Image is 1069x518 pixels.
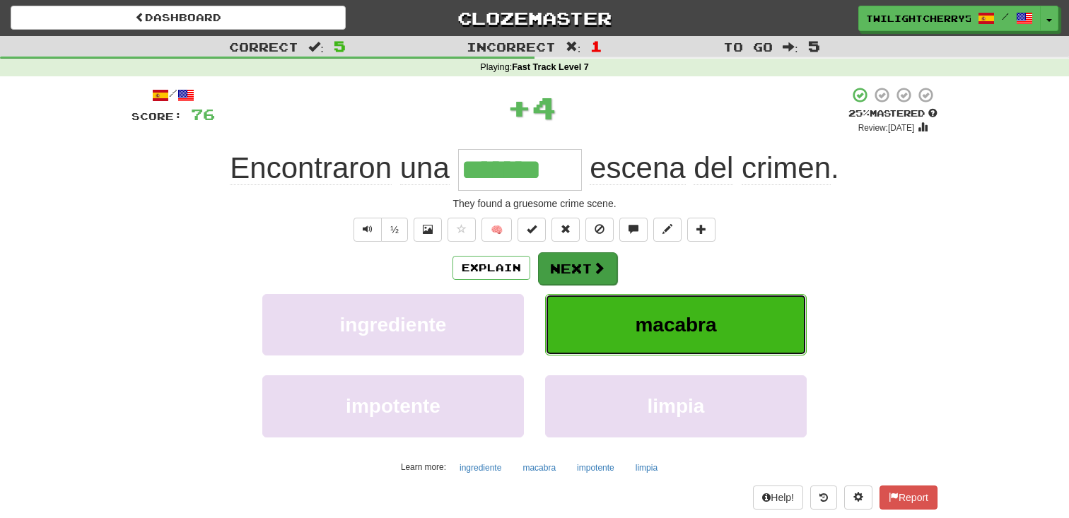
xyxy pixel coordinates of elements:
button: macabra [545,294,807,355]
span: 1 [590,37,602,54]
button: limpia [628,457,665,478]
span: una [400,151,450,185]
button: ingrediente [452,457,509,478]
div: Mastered [848,107,937,120]
span: crimen [742,151,831,185]
span: . [582,151,839,185]
span: To go [723,40,773,54]
button: Add to collection (alt+a) [687,218,715,242]
button: ingrediente [262,294,524,355]
a: Dashboard [11,6,346,30]
button: 🧠 [481,218,512,242]
span: Encontraron [230,151,392,185]
button: Discuss sentence (alt+u) [619,218,648,242]
a: Clozemaster [367,6,702,30]
a: TwilightCherry5969 / [858,6,1041,31]
button: impotente [569,457,622,478]
span: / [1002,11,1009,21]
button: impotente [262,375,524,437]
span: + [507,86,532,129]
button: Round history (alt+y) [810,485,837,510]
strong: Fast Track Level 7 [512,62,589,72]
span: 25 % [848,107,870,119]
span: del [694,151,733,185]
span: 76 [191,105,215,123]
span: 5 [808,37,820,54]
span: ingrediente [340,314,447,336]
div: / [132,86,215,104]
div: Text-to-speech controls [351,218,408,242]
button: Reset to 0% Mastered (alt+r) [551,218,580,242]
span: impotente [346,395,440,417]
button: Next [538,252,617,285]
span: : [566,41,581,53]
button: Help! [753,485,803,510]
button: Report [880,485,937,510]
small: Review: [DATE] [858,123,915,133]
button: Favorite sentence (alt+f) [448,218,476,242]
span: limpia [648,395,705,417]
div: They found a gruesome crime scene. [132,196,937,211]
button: ½ [381,218,408,242]
span: : [783,41,798,53]
button: macabra [515,457,563,478]
span: 5 [334,37,346,54]
span: TwilightCherry5969 [866,12,971,25]
span: macabra [635,314,716,336]
button: Edit sentence (alt+d) [653,218,682,242]
span: escena [590,151,685,185]
button: Show image (alt+x) [414,218,442,242]
button: Set this sentence to 100% Mastered (alt+m) [518,218,546,242]
span: Score: [132,110,182,122]
span: 4 [532,90,556,125]
span: Incorrect [467,40,556,54]
button: limpia [545,375,807,437]
button: Explain [452,256,530,280]
button: Ignore sentence (alt+i) [585,218,614,242]
span: Correct [229,40,298,54]
small: Learn more: [401,462,446,472]
span: : [308,41,324,53]
button: Play sentence audio (ctl+space) [354,218,382,242]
